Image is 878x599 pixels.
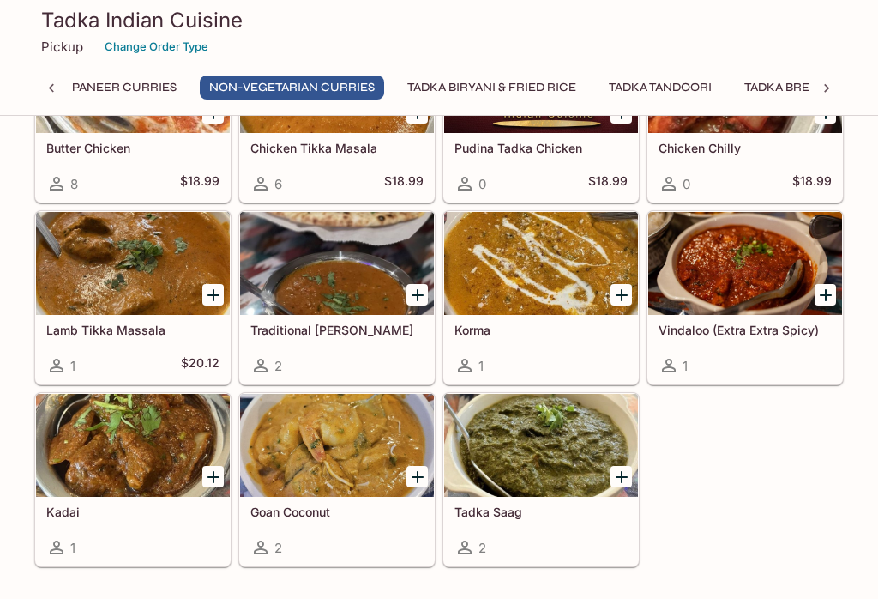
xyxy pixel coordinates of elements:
[239,29,435,203] a: Chicken Tikka Masala6$18.99
[444,394,638,497] div: Tadka Saag
[46,323,219,337] h5: Lamb Tikka Massala
[406,284,428,306] button: Add Traditional Curry
[444,30,638,133] div: Pudina Tadka Chicken
[202,466,224,487] button: Add Kadai
[239,393,435,566] a: Goan Coconut2
[274,176,282,192] span: 6
[647,29,843,203] a: Chicken Chilly0$18.99
[610,284,632,306] button: Add Korma
[478,176,486,192] span: 0
[454,505,628,519] h5: Tadka Saag
[815,284,836,306] button: Add Vindaloo (Extra Extra Spicy)
[250,505,424,519] h5: Goan Coconut
[658,323,832,337] h5: Vindaloo (Extra Extra Spicy)
[202,284,224,306] button: Add Lamb Tikka Massala
[792,173,832,194] h5: $18.99
[239,211,435,384] a: Traditional [PERSON_NAME]2
[443,211,639,384] a: Korma1
[384,173,424,194] h5: $18.99
[588,173,628,194] h5: $18.99
[41,7,837,33] h3: Tadka Indian Cuisine
[658,141,832,155] h5: Chicken Chilly
[478,358,484,374] span: 1
[599,76,721,100] button: Tadka Tandoori
[240,30,434,133] div: Chicken Tikka Masala
[683,176,690,192] span: 0
[443,393,639,566] a: Tadka Saag2
[240,394,434,497] div: Goan Coconut
[735,76,835,100] button: Tadka Bread
[181,355,219,376] h5: $20.12
[240,212,434,315] div: Traditional Curry
[443,29,639,203] a: Pudina Tadka Chicken0$18.99
[274,540,282,556] span: 2
[454,323,628,337] h5: Korma
[36,394,230,497] div: Kadai
[180,173,219,194] h5: $18.99
[274,358,282,374] span: 2
[647,211,843,384] a: Vindaloo (Extra Extra Spicy)1
[683,358,688,374] span: 1
[648,212,842,315] div: Vindaloo (Extra Extra Spicy)
[406,466,428,487] button: Add Goan Coconut
[41,39,83,55] p: Pickup
[46,141,219,155] h5: Butter Chicken
[36,30,230,133] div: Butter Chicken
[35,393,231,566] a: Kadai1
[36,212,230,315] div: Lamb Tikka Massala
[35,29,231,203] a: Butter Chicken8$18.99
[478,540,486,556] span: 2
[35,211,231,384] a: Lamb Tikka Massala1$20.12
[454,141,628,155] h5: Pudina Tadka Chicken
[46,505,219,519] h5: Kadai
[648,30,842,133] div: Chicken Chilly
[70,176,78,192] span: 8
[97,33,216,60] button: Change Order Type
[70,358,75,374] span: 1
[444,212,638,315] div: Korma
[200,76,384,100] button: Non-Vegetarian Curries
[250,323,424,337] h5: Traditional [PERSON_NAME]
[610,466,632,487] button: Add Tadka Saag
[63,76,186,100] button: Paneer Curries
[398,76,586,100] button: Tadka Biryani & Fried Rice
[250,141,424,155] h5: Chicken Tikka Masala
[70,540,75,556] span: 1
